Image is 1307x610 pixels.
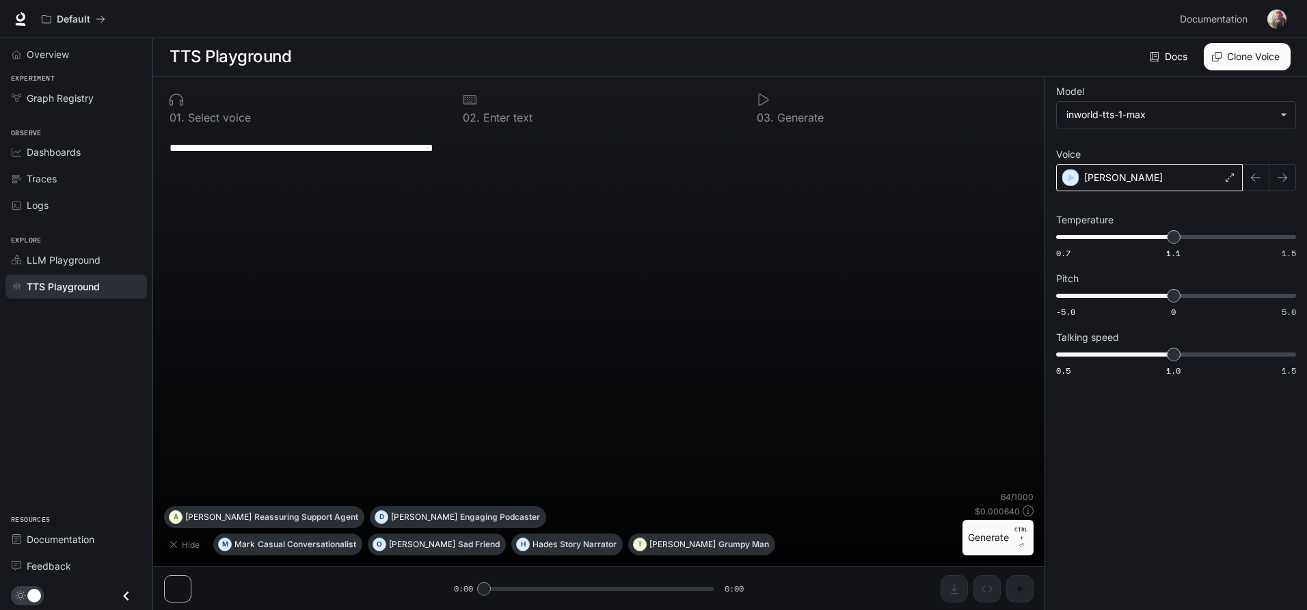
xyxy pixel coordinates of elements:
[975,505,1020,517] p: $ 0.000640
[170,506,182,528] div: A
[1014,525,1028,542] p: CTRL +
[1056,87,1084,96] p: Model
[27,171,57,186] span: Traces
[628,533,775,555] button: T[PERSON_NAME]Grumpy Man
[1084,171,1163,184] p: [PERSON_NAME]
[5,275,147,299] a: TTS Playground
[375,506,388,528] div: D
[27,198,49,212] span: Logs
[1166,247,1181,259] span: 1.1
[373,533,386,555] div: O
[649,540,716,549] p: [PERSON_NAME]
[757,112,774,123] p: 0 3 .
[254,513,358,521] p: Reassuring Support Agent
[1056,274,1079,283] p: Pitch
[170,112,185,123] p: 0 1 .
[1267,10,1286,29] img: User avatar
[164,506,364,528] button: A[PERSON_NAME]Reassuring Support Agent
[170,43,291,70] h1: TTS Playground
[5,167,147,191] a: Traces
[27,559,71,573] span: Feedback
[36,5,111,33] button: All workspaces
[389,540,455,549] p: [PERSON_NAME]
[1001,491,1034,503] p: 64 / 1000
[1282,306,1296,318] span: 5.0
[5,248,147,272] a: LLM Playground
[164,533,208,555] button: Hide
[258,540,356,549] p: Casual Conversationalist
[5,42,147,66] a: Overview
[185,112,251,123] p: Select voice
[1066,108,1274,122] div: inworld-tts-1-max
[1282,247,1296,259] span: 1.5
[370,506,546,528] button: D[PERSON_NAME]Engaging Podcaster
[5,86,147,110] a: Graph Registry
[111,582,142,610] button: Close drawer
[1282,365,1296,376] span: 1.5
[1014,525,1028,550] p: ⏎
[27,91,94,105] span: Graph Registry
[1263,5,1291,33] button: User avatar
[774,112,824,123] p: Generate
[517,533,529,555] div: H
[5,193,147,217] a: Logs
[962,520,1034,555] button: GenerateCTRL +⏎
[1166,365,1181,376] span: 1.0
[1204,43,1291,70] button: Clone Voice
[463,112,480,123] p: 0 2 .
[480,112,533,123] p: Enter text
[560,540,617,549] p: Story Narrator
[718,540,769,549] p: Grumpy Man
[27,253,100,267] span: LLM Playground
[213,533,362,555] button: MMarkCasual Conversationalist
[1056,333,1119,342] p: Talking speed
[27,279,100,294] span: TTS Playground
[1171,306,1176,318] span: 0
[1180,11,1248,28] span: Documentation
[1057,102,1295,128] div: inworld-tts-1-max
[5,140,147,164] a: Dashboards
[1056,215,1114,225] p: Temperature
[391,513,457,521] p: [PERSON_NAME]
[1056,306,1075,318] span: -5.0
[27,145,81,159] span: Dashboards
[57,14,90,25] p: Default
[27,587,41,602] span: Dark mode toggle
[5,527,147,551] a: Documentation
[5,554,147,578] a: Feedback
[234,540,255,549] p: Mark
[27,532,94,546] span: Documentation
[1056,247,1070,259] span: 0.7
[368,533,506,555] button: O[PERSON_NAME]Sad Friend
[1174,5,1258,33] a: Documentation
[533,540,557,549] p: Hades
[1056,365,1070,376] span: 0.5
[27,47,69,61] span: Overview
[634,533,646,555] div: T
[458,540,500,549] p: Sad Friend
[185,513,252,521] p: [PERSON_NAME]
[460,513,540,521] p: Engaging Podcaster
[511,533,623,555] button: HHadesStory Narrator
[1056,150,1081,159] p: Voice
[1147,43,1193,70] a: Docs
[219,533,231,555] div: M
